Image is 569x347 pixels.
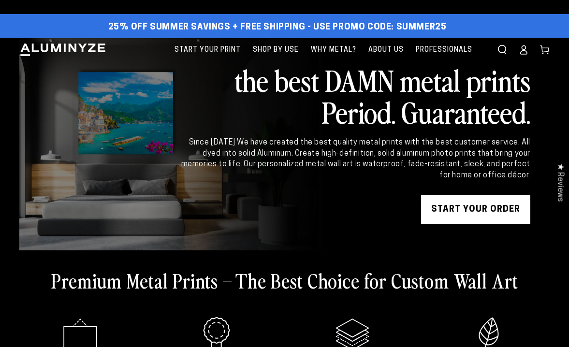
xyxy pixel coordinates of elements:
[253,44,299,56] span: Shop By Use
[492,39,513,60] summary: Search our site
[179,137,530,181] div: Since [DATE] We have created the best quality metal prints with the best customer service. All dy...
[311,44,356,56] span: Why Metal?
[306,38,361,62] a: Why Metal?
[411,38,477,62] a: Professionals
[368,44,404,56] span: About Us
[170,38,246,62] a: Start Your Print
[421,195,530,224] a: START YOUR Order
[179,64,530,128] h2: the best DAMN metal prints Period. Guaranteed.
[108,22,447,33] span: 25% off Summer Savings + Free Shipping - Use Promo Code: SUMMER25
[416,44,472,56] span: Professionals
[551,156,569,209] div: Click to open Judge.me floating reviews tab
[364,38,409,62] a: About Us
[248,38,304,62] a: Shop By Use
[51,268,518,293] h2: Premium Metal Prints – The Best Choice for Custom Wall Art
[19,43,106,57] img: Aluminyze
[175,44,241,56] span: Start Your Print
